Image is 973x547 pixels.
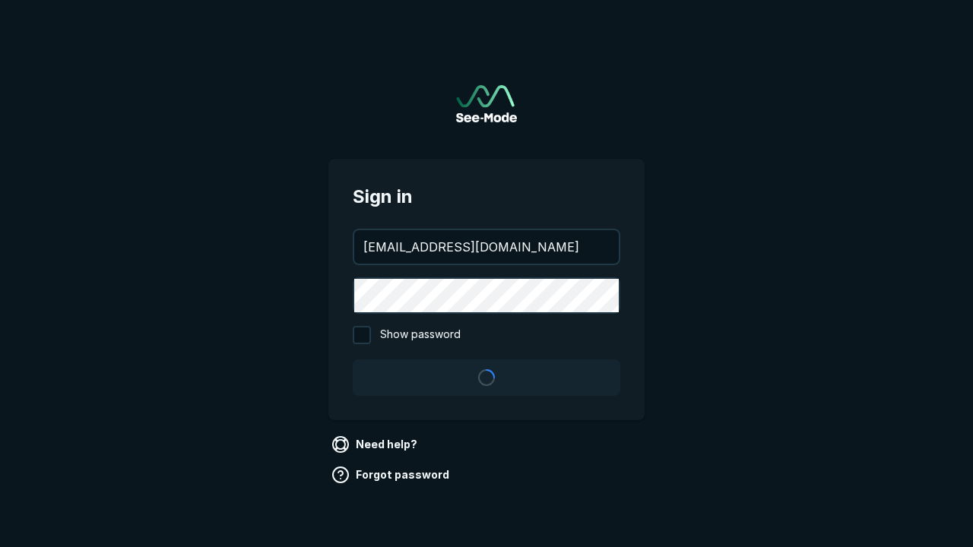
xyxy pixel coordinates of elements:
input: your@email.com [354,230,619,264]
span: Show password [380,326,461,344]
a: Need help? [328,432,423,457]
a: Forgot password [328,463,455,487]
span: Sign in [353,183,620,210]
img: See-Mode Logo [456,85,517,122]
a: Go to sign in [456,85,517,122]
